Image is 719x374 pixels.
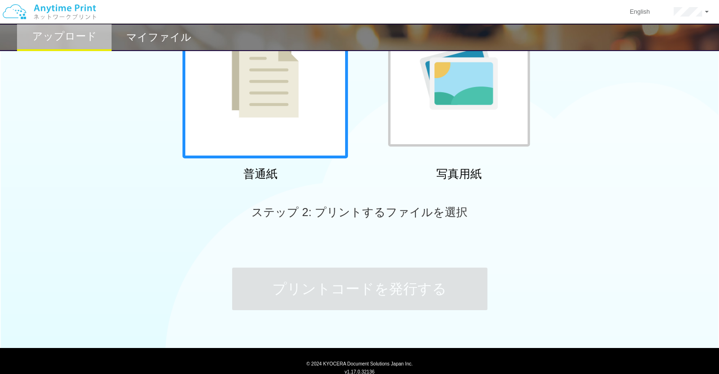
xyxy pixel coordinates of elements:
h2: アップロード [32,31,97,42]
img: plain-paper.png [232,34,299,118]
span: ステップ 2: プリントするファイルを選択 [251,206,467,218]
img: photo-paper.png [420,42,498,110]
h2: 写真用紙 [376,168,542,180]
button: プリントコードを発行する [232,268,487,310]
span: © 2024 KYOCERA Document Solutions Japan Inc. [306,360,413,366]
h2: マイファイル [126,32,191,43]
h2: 普通紙 [178,168,343,180]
